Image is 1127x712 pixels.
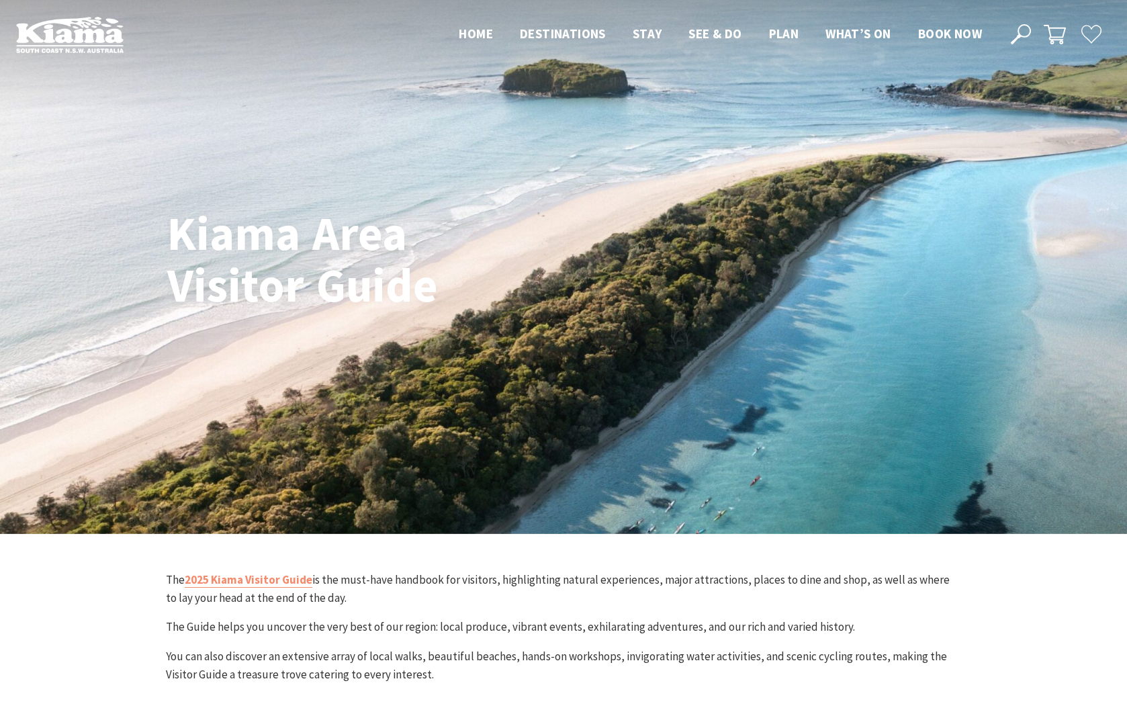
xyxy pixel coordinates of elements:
[166,571,961,607] p: The is the must-have handbook for visitors, highlighting natural experiences, major attractions, ...
[167,208,547,311] h1: Kiama Area Visitor Guide
[459,26,493,42] span: Home
[166,648,961,684] p: You can also discover an extensive array of local walks, beautiful beaches, hands-on workshops, i...
[185,572,312,588] a: 2025 Kiama Visitor Guide
[16,16,124,53] img: Kiama Logo
[166,618,961,636] p: The Guide helps you uncover the very best of our region: local produce, vibrant events, exhilarat...
[825,26,891,42] span: What’s On
[633,26,662,42] span: Stay
[918,26,982,42] span: Book now
[520,26,606,42] span: Destinations
[688,26,741,42] span: See & Do
[769,26,799,42] span: Plan
[445,24,995,46] nav: Main Menu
